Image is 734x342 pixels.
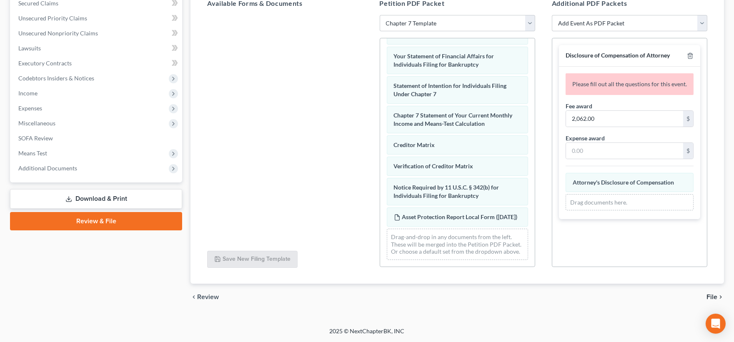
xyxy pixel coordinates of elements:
div: $ [683,111,693,127]
span: Lawsuits [18,45,41,52]
button: Save New Filing Template [207,251,298,268]
label: Expense award [566,134,605,142]
a: SOFA Review [12,131,182,146]
a: Executory Contracts [12,56,182,71]
input: 0.00 [566,143,683,159]
span: Verification of Creditor Matrix [394,162,473,170]
div: Open Intercom Messenger [706,314,726,334]
a: Review & File [10,212,182,230]
span: Asset Protection Report Local Form ([DATE]) [402,213,518,220]
span: Please fill out all the questions for this event. [572,80,687,87]
span: Executory Contracts [18,60,72,67]
div: 2025 © NextChapterBK, INC [130,327,605,342]
span: Additional Documents [18,165,77,172]
span: Chapter 7 Statement of Your Current Monthly Income and Means-Test Calculation [394,112,513,127]
span: Unsecured Priority Claims [18,15,87,22]
div: Drag documents here. [566,194,694,211]
i: chevron_right [717,294,724,300]
span: SOFA Review [18,135,53,142]
span: Attorney's Disclosure of Compensation [573,179,674,186]
span: Codebtors Insiders & Notices [18,75,94,82]
span: Statement of Intention for Individuals Filing Under Chapter 7 [394,82,507,97]
a: Lawsuits [12,41,182,56]
span: Creditor Matrix [394,141,435,148]
input: 0.00 [566,111,683,127]
a: Unsecured Priority Claims [12,11,182,26]
span: Means Test [18,150,47,157]
span: Your Statement of Financial Affairs for Individuals Filing for Bankruptcy [394,52,494,68]
span: Income [18,90,38,97]
span: Notice Required by 11 U.S.C. § 342(b) for Individuals Filing for Bankruptcy [394,184,499,199]
label: Fee award [566,102,592,110]
a: Unsecured Nonpriority Claims [12,26,182,41]
span: File [706,294,717,300]
span: Disclosure of Compensation of Attorney [566,52,670,59]
i: chevron_left [190,294,197,300]
button: chevron_left Review [190,294,227,300]
span: Unsecured Nonpriority Claims [18,30,98,37]
span: Miscellaneous [18,120,55,127]
div: Drag-and-drop in any documents from the left. These will be merged into the Petition PDF Packet. ... [387,229,528,260]
span: Expenses [18,105,42,112]
div: $ [683,143,693,159]
a: Download & Print [10,189,182,209]
span: Review [197,294,219,300]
